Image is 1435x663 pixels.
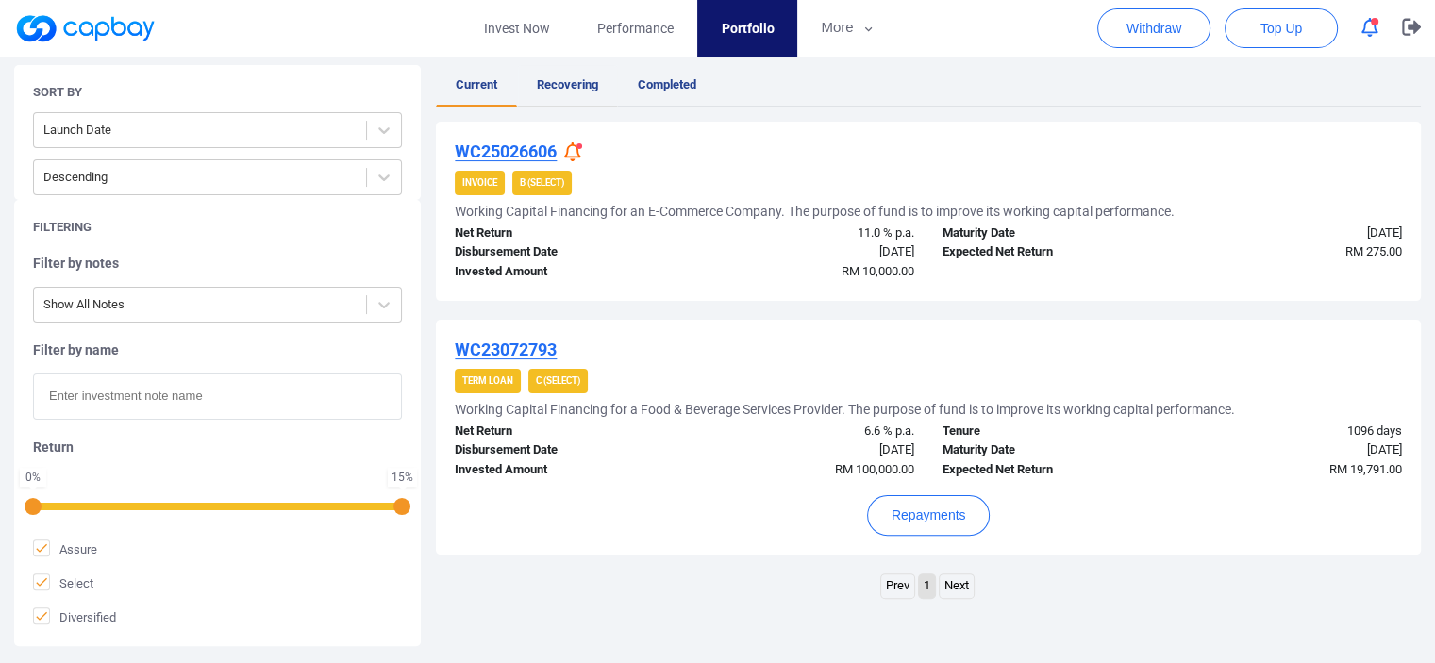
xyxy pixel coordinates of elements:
span: Recovering [537,77,598,91]
strong: Term Loan [462,375,513,386]
h5: Working Capital Financing for a Food & Beverage Services Provider. The purpose of fund is to impr... [455,401,1235,418]
div: 0 % [24,472,42,483]
h5: Return [33,439,402,456]
div: Net Return [441,422,684,441]
div: [DATE] [1173,440,1416,460]
a: Page 1 is your current page [919,574,935,598]
button: Repayments [867,495,991,536]
span: Portfolio [721,18,774,39]
div: Maturity Date [928,440,1172,460]
span: RM 19,791.00 [1329,462,1402,476]
div: [DATE] [1173,224,1416,243]
h5: Filter by notes [33,255,402,272]
span: Select [33,573,93,592]
div: Disbursement Date [441,242,684,262]
div: Invested Amount [441,460,684,480]
div: Disbursement Date [441,440,684,460]
div: [DATE] [685,440,928,460]
span: Assure [33,539,97,558]
h5: Filter by name [33,341,402,358]
span: RM 275.00 [1345,244,1402,258]
strong: Invoice [462,177,497,188]
div: Maturity Date [928,224,1172,243]
input: Enter investment note name [33,373,402,420]
span: RM 10,000.00 [842,264,914,278]
strong: C (Select) [536,375,580,386]
div: Expected Net Return [928,460,1172,480]
div: 6.6 % p.a. [685,422,928,441]
span: Current [456,77,497,91]
u: WC23072793 [455,340,557,359]
h5: Sort By [33,84,82,101]
u: WC25026606 [455,141,557,161]
a: Next page [940,574,974,598]
strong: B (Select) [520,177,564,188]
h5: Working Capital Financing for an E-Commerce Company. The purpose of fund is to improve its workin... [455,203,1175,220]
div: Net Return [441,224,684,243]
div: 1096 days [1173,422,1416,441]
div: 11.0 % p.a. [685,224,928,243]
span: Completed [638,77,696,91]
div: Tenure [928,422,1172,441]
span: Diversified [33,607,116,626]
div: 15 % [392,472,413,483]
button: Withdraw [1097,8,1210,48]
span: Top Up [1260,19,1302,38]
h5: Filtering [33,219,92,236]
div: Invested Amount [441,262,684,282]
div: [DATE] [685,242,928,262]
div: Expected Net Return [928,242,1172,262]
button: Top Up [1225,8,1338,48]
a: Previous page [881,574,914,598]
span: RM 100,000.00 [835,462,914,476]
span: Performance [597,18,674,39]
